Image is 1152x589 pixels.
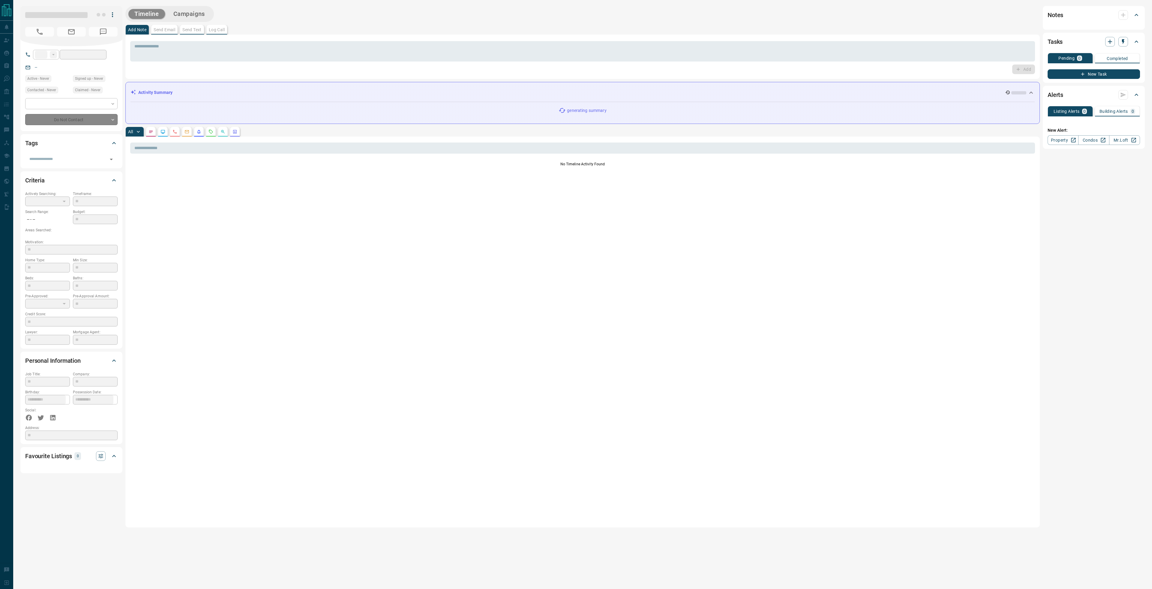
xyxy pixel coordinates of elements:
p: Credit Score: [25,311,118,317]
p: Building Alerts [1099,109,1128,113]
p: Add Note [128,28,146,32]
p: Activity Summary [138,89,172,96]
a: Condos [1078,135,1109,145]
span: No Number [25,27,54,37]
p: Actively Searching: [25,191,70,197]
div: Tasks [1048,35,1140,49]
div: Activity Summary [130,87,1035,98]
p: Mortgage Agent: [73,329,118,335]
h2: Tags [25,138,37,148]
p: Possession Date: [73,389,118,395]
span: No Email [57,27,86,37]
h2: Criteria [25,176,45,185]
p: Min Size: [73,257,118,263]
p: 0 [1132,109,1134,113]
p: Pre-Approval Amount: [73,293,118,299]
p: Social: [25,407,70,413]
svg: Opportunities [220,129,225,134]
button: Timeline [128,9,165,19]
button: Open [107,155,115,164]
p: Birthday: [25,389,70,395]
h2: Favourite Listings [25,451,72,461]
h2: Tasks [1048,37,1063,47]
div: Tags [25,136,118,150]
p: Budget: [73,209,118,215]
span: Active - Never [27,76,49,82]
div: Alerts [1048,88,1140,102]
button: Campaigns [167,9,211,19]
p: Areas Searched: [25,227,118,233]
h2: Notes [1048,10,1063,20]
p: Company: [73,371,118,377]
svg: Notes [148,129,153,134]
div: Favourite Listings0 [25,449,118,463]
p: 0 [1083,109,1086,113]
p: Job Title: [25,371,70,377]
p: Timeframe: [73,191,118,197]
button: New Task [1048,69,1140,79]
span: Contacted - Never [27,87,56,93]
p: Lawyer: [25,329,70,335]
h2: Alerts [1048,90,1063,100]
p: All [128,130,133,134]
p: Beds: [25,275,70,281]
a: Property [1048,135,1078,145]
p: -- - -- [25,215,70,224]
p: Baths: [73,275,118,281]
div: Criteria [25,173,118,188]
svg: Emails [184,129,189,134]
svg: Calls [172,129,177,134]
p: Home Type: [25,257,70,263]
p: generating summary [567,107,606,114]
span: Claimed - Never [75,87,100,93]
p: Completed [1107,56,1128,61]
h2: Personal Information [25,356,81,365]
svg: Agent Actions [232,129,237,134]
svg: Listing Alerts [196,129,201,134]
p: Pending [1058,56,1075,60]
p: 0 [76,453,79,459]
a: -- [35,65,37,70]
p: Search Range: [25,209,70,215]
p: 0 [1078,56,1081,60]
svg: Lead Browsing Activity [160,129,165,134]
span: No Number [89,27,118,37]
p: Pre-Approved: [25,293,70,299]
div: Notes [1048,8,1140,22]
span: Signed up - Never [75,76,103,82]
p: No Timeline Activity Found [130,161,1035,167]
p: Address: [25,425,118,431]
p: New Alert: [1048,127,1140,134]
p: Motivation: [25,239,118,245]
div: Personal Information [25,353,118,368]
svg: Requests [208,129,213,134]
p: Listing Alerts [1054,109,1080,113]
div: Do Not Contact [25,114,118,125]
a: Mr.Loft [1109,135,1140,145]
